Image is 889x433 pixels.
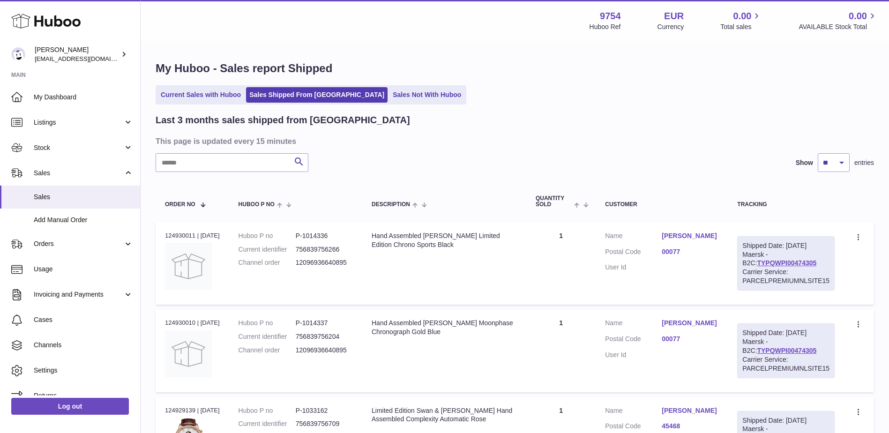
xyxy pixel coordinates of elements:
[156,136,872,146] h3: This page is updated every 15 minutes
[742,355,829,373] div: Carrier Service: PARCELPREMIUMNLSITE15
[35,45,119,63] div: [PERSON_NAME]
[296,231,353,240] dd: P-1014336
[296,245,353,254] dd: 756839756266
[737,236,835,291] div: Maersk - B2C:
[372,406,517,424] div: Limited Edition Swan & [PERSON_NAME] Hand Assembled Complexity Automatic Rose
[664,10,684,22] strong: EUR
[156,114,410,127] h2: Last 3 months sales shipped from [GEOGRAPHIC_DATA]
[165,330,212,377] img: no-photo.jpg
[11,47,25,61] img: info@fieldsluxury.london
[34,169,123,178] span: Sales
[239,419,296,428] dt: Current identifier
[757,347,816,354] a: TYPQWPI00474305
[590,22,621,31] div: Huboo Ref
[799,10,878,31] a: 0.00 AVAILABLE Stock Total
[34,315,133,324] span: Cases
[605,231,662,243] dt: Name
[156,61,874,76] h1: My Huboo - Sales report Shipped
[11,398,129,415] a: Log out
[296,346,353,355] dd: 12096936640895
[296,319,353,328] dd: P-1014337
[733,10,752,22] span: 0.00
[34,143,123,152] span: Stock
[35,55,138,62] span: [EMAIL_ADDRESS][DOMAIN_NAME]
[296,419,353,428] dd: 756839756709
[605,247,662,259] dt: Postal Code
[742,416,829,425] div: Shipped Date: [DATE]
[662,335,718,343] a: 00077
[600,10,621,22] strong: 9754
[849,10,867,22] span: 0.00
[526,309,596,392] td: 1
[662,247,718,256] a: 00077
[757,259,816,267] a: TYPQWPI00474305
[239,202,275,208] span: Huboo P no
[239,258,296,267] dt: Channel order
[239,319,296,328] dt: Huboo P no
[372,319,517,336] div: Hand Assembled [PERSON_NAME] Moonphase Chronograph Gold Blue
[296,258,353,267] dd: 12096936640895
[296,332,353,341] dd: 756839756204
[239,332,296,341] dt: Current identifier
[34,391,133,400] span: Returns
[605,319,662,330] dt: Name
[742,328,829,337] div: Shipped Date: [DATE]
[720,22,762,31] span: Total sales
[34,290,123,299] span: Invoicing and Payments
[605,335,662,346] dt: Postal Code
[165,243,212,290] img: no-photo.jpg
[662,231,718,240] a: [PERSON_NAME]
[526,222,596,305] td: 1
[34,93,133,102] span: My Dashboard
[662,319,718,328] a: [PERSON_NAME]
[165,202,195,208] span: Order No
[605,263,662,272] dt: User Id
[799,22,878,31] span: AVAILABLE Stock Total
[34,193,133,202] span: Sales
[389,87,464,103] a: Sales Not With Huboo
[296,406,353,415] dd: P-1033162
[34,366,133,375] span: Settings
[165,319,220,327] div: 124930010 | [DATE]
[605,202,718,208] div: Customer
[157,87,244,103] a: Current Sales with Huboo
[536,195,572,208] span: Quantity Sold
[239,346,296,355] dt: Channel order
[796,158,813,167] label: Show
[605,406,662,418] dt: Name
[34,265,133,274] span: Usage
[34,341,133,350] span: Channels
[742,268,829,285] div: Carrier Service: PARCELPREMIUMNLSITE15
[34,239,123,248] span: Orders
[246,87,388,103] a: Sales Shipped From [GEOGRAPHIC_DATA]
[662,406,718,415] a: [PERSON_NAME]
[165,231,220,240] div: 124930011 | [DATE]
[34,216,133,224] span: Add Manual Order
[605,422,662,433] dt: Postal Code
[854,158,874,167] span: entries
[34,118,123,127] span: Listings
[239,245,296,254] dt: Current identifier
[372,202,410,208] span: Description
[657,22,684,31] div: Currency
[165,406,220,415] div: 124929139 | [DATE]
[662,422,718,431] a: 45468
[737,202,835,208] div: Tracking
[605,351,662,359] dt: User Id
[239,406,296,415] dt: Huboo P no
[372,231,517,249] div: Hand Assembled [PERSON_NAME] Limited Edition Chrono Sports Black
[239,231,296,240] dt: Huboo P no
[737,323,835,378] div: Maersk - B2C:
[720,10,762,31] a: 0.00 Total sales
[742,241,829,250] div: Shipped Date: [DATE]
